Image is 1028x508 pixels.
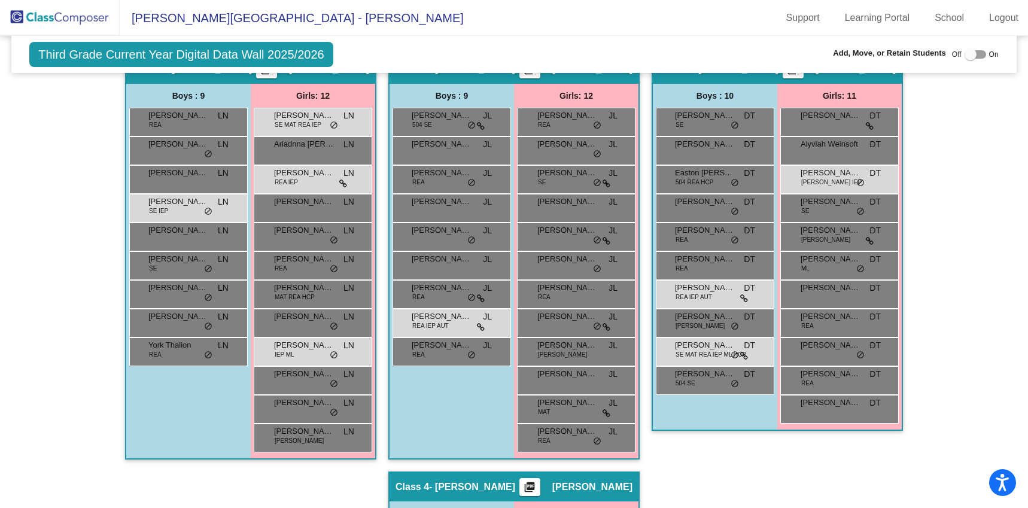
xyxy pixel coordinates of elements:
span: LN [218,311,229,323]
span: [PERSON_NAME] IEP [801,178,862,187]
span: 504 SE [676,379,695,388]
span: [PERSON_NAME] [537,253,597,265]
span: JL [483,196,492,208]
span: [PERSON_NAME] [675,109,735,121]
span: [PERSON_NAME] [801,311,860,323]
span: [PERSON_NAME] [537,425,597,437]
span: do_not_disturb_alt [204,264,212,274]
span: do_not_disturb_alt [593,121,601,130]
span: do_not_disturb_alt [467,236,476,245]
span: [PERSON_NAME] [148,138,208,150]
span: LN [343,311,354,323]
span: do_not_disturb_alt [330,408,338,418]
span: [PERSON_NAME] [675,282,735,294]
span: [PERSON_NAME] [274,425,334,437]
span: do_not_disturb_alt [731,236,739,245]
span: [PERSON_NAME] [801,196,860,208]
button: Print Students Details [256,60,277,78]
span: DT [869,339,881,352]
span: DT [744,339,755,352]
span: JL [609,253,618,266]
span: JL [609,196,618,208]
div: Girls: 12 [514,84,638,108]
a: Logout [980,8,1028,28]
span: do_not_disturb_alt [856,178,865,188]
span: [PERSON_NAME] [412,224,472,236]
span: LN [218,224,229,237]
span: do_not_disturb_alt [731,178,739,188]
span: REA [676,235,688,244]
span: [PERSON_NAME] [537,397,597,409]
span: SE MAT REA IEP ML HCP [676,350,746,359]
span: JL [609,397,618,409]
span: do_not_disturb_alt [856,351,865,360]
span: do_not_disturb_alt [467,351,476,360]
span: [PERSON_NAME] [412,167,472,179]
span: DT [869,196,881,208]
span: do_not_disturb_alt [593,150,601,159]
span: DT [869,397,881,409]
span: do_not_disturb_alt [731,121,739,130]
span: REA IEP [275,178,298,187]
button: Print Students Details [519,478,540,496]
span: SE IEP [149,206,168,215]
span: [PERSON_NAME] [274,167,334,179]
span: ML [801,264,810,273]
span: do_not_disturb_alt [204,322,212,331]
span: [PERSON_NAME] [801,167,860,179]
span: [PERSON_NAME] [274,339,334,351]
span: REA [538,293,551,302]
span: [PERSON_NAME] [274,224,334,236]
span: REA [538,436,551,445]
span: DT [744,253,755,266]
span: [PERSON_NAME] [274,368,334,380]
div: Girls: 12 [251,84,375,108]
span: SE MAT REA IEP [275,120,321,129]
span: [PERSON_NAME] [537,311,597,323]
span: DT [744,224,755,237]
span: [PERSON_NAME] [801,224,860,236]
span: do_not_disturb_alt [731,322,739,331]
span: Alyviah Weinsoft [801,138,860,150]
span: REA [538,120,551,129]
span: DT [869,109,881,122]
span: LN [343,253,354,266]
span: do_not_disturb_alt [467,178,476,188]
span: [PERSON_NAME] [801,282,860,294]
span: [PERSON_NAME] [274,397,334,409]
span: do_not_disturb_alt [593,178,601,188]
span: DT [744,368,755,381]
span: JL [609,368,618,381]
span: [PERSON_NAME] [PERSON_NAME] [412,109,472,121]
div: Girls: 11 [777,84,902,108]
span: REA IEP AUT [412,321,449,330]
span: JL [609,425,618,438]
a: Support [777,8,829,28]
span: do_not_disturb_alt [731,207,739,217]
span: LN [218,167,229,180]
span: [PERSON_NAME] [537,109,597,121]
span: [PERSON_NAME] [537,224,597,236]
span: MAT [538,407,550,416]
span: 504 REA HCP [676,178,713,187]
span: [PERSON_NAME] [801,235,850,244]
span: [PERSON_NAME] [801,397,860,409]
span: [PERSON_NAME] [675,138,735,150]
span: LN [343,397,354,409]
span: [PERSON_NAME] [274,253,334,265]
span: do_not_disturb_alt [330,264,338,274]
span: do_not_disturb_alt [467,121,476,130]
span: JL [483,167,492,180]
span: REA [149,120,162,129]
a: School [925,8,974,28]
span: On [989,49,999,60]
span: 504 SE [412,120,432,129]
span: [PERSON_NAME] [412,282,472,294]
span: Off [952,49,962,60]
span: DT [869,224,881,237]
span: DT [744,109,755,122]
span: DT [869,167,881,180]
span: do_not_disturb_alt [856,264,865,274]
span: [PERSON_NAME] [675,224,735,236]
span: REA [412,350,425,359]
